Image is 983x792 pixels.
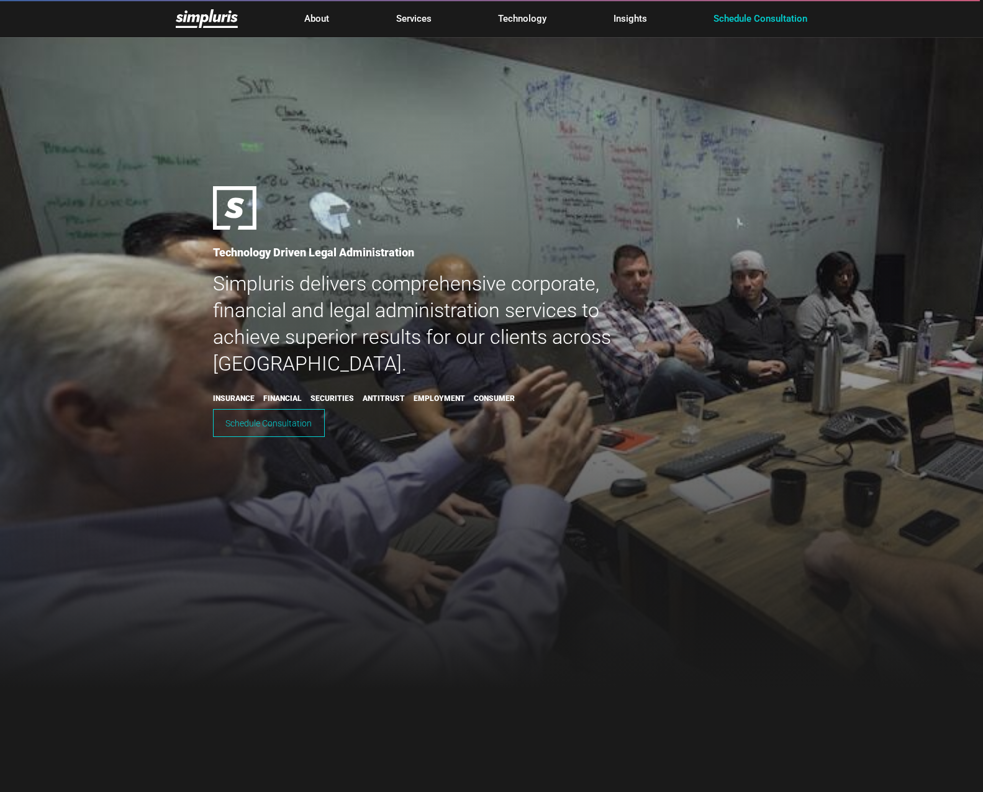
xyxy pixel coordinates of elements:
[213,186,256,230] img: Class-action-settlement
[498,12,546,26] a: Technology
[213,271,635,377] h1: Simpluris delivers comprehensive corporate, financial and legal administration services to achiev...
[176,9,238,28] img: Federal-Rule-of-Civil-Procedure-23
[396,12,432,26] a: Services
[304,12,329,26] a: About
[474,391,515,407] a: Consumer
[213,409,325,437] a: Schedule Consultation
[713,12,807,26] a: Schedule Consultation
[213,391,255,407] a: Insurance
[363,391,405,407] a: Antitrust
[263,391,302,407] a: Financial
[213,239,635,266] h2: Technology Driven Legal Administration
[414,391,465,407] a: Employment
[310,391,354,407] a: Securities
[614,12,647,26] a: Insights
